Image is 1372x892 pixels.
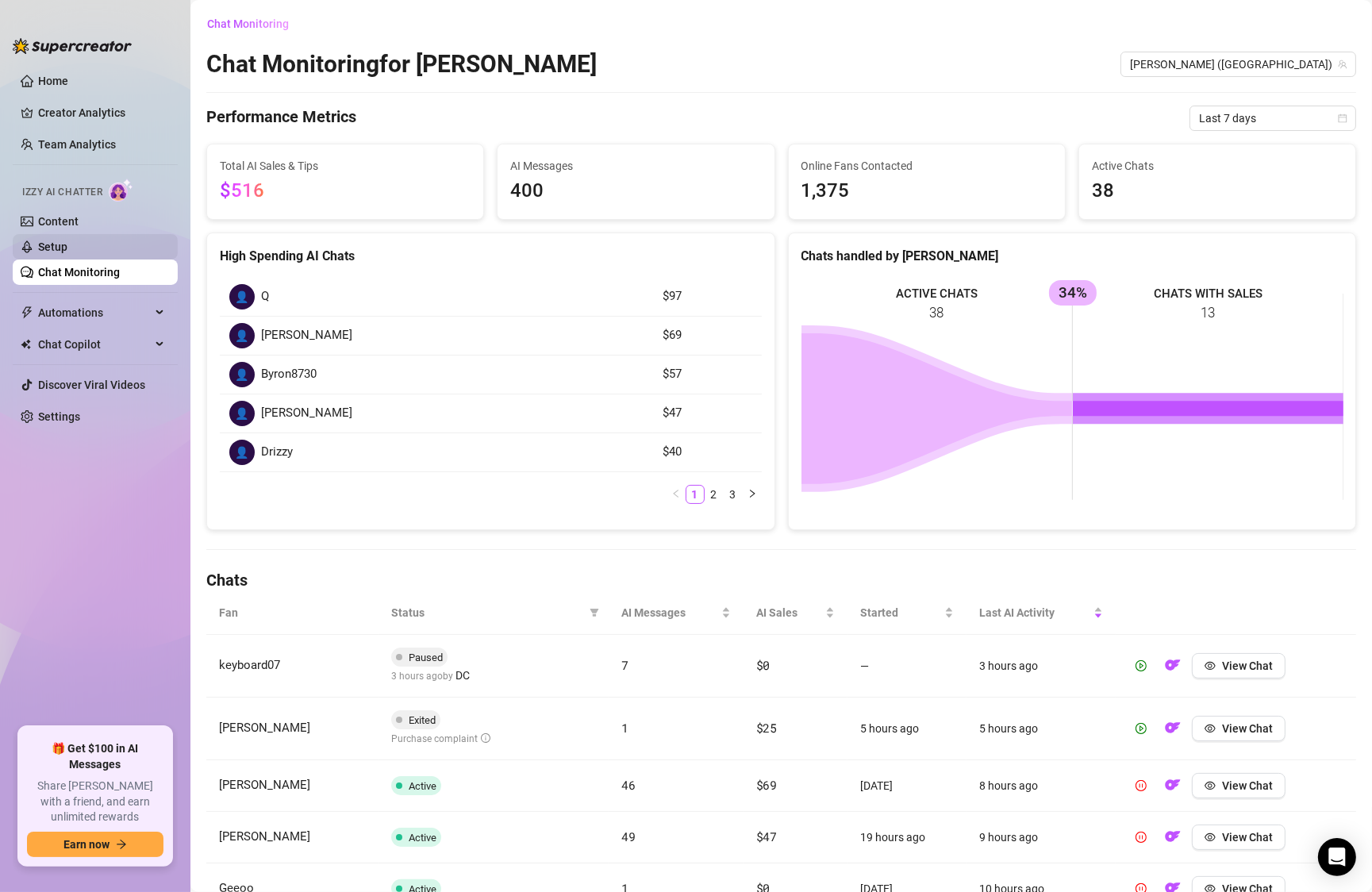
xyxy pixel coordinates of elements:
span: left [671,489,681,498]
td: 5 hours ago [847,698,967,760]
a: 3 [724,486,742,503]
td: 9 hours ago [967,812,1116,863]
span: Last 7 days [1199,106,1347,130]
span: Active [409,780,436,792]
a: Home [38,75,68,87]
span: AI Sales [756,604,823,621]
a: Chat Monitoring [38,266,120,279]
button: right [743,485,762,504]
li: 1 [686,485,705,504]
span: calendar [1338,113,1347,123]
td: 3 hours ago [967,635,1116,698]
li: 3 [724,485,743,504]
span: filter [590,608,599,617]
img: OF [1165,829,1181,844]
a: Content [38,215,79,228]
span: $69 [756,777,777,793]
span: View Chat [1222,722,1273,735]
div: Chats handled by [PERSON_NAME] [801,246,1343,266]
span: 38 [1092,176,1343,206]
button: OF [1160,773,1186,798]
span: Started [860,604,941,621]
div: 👤 [229,401,255,426]
button: View Chat [1192,773,1286,798]
button: OF [1160,825,1186,850]
th: Started [847,591,967,635]
span: DC [455,667,470,684]
span: Automations [38,300,151,325]
img: OF [1165,720,1181,736]
a: Discover Viral Videos [38,379,145,391]
a: 1 [686,486,704,503]
span: play-circle [1136,660,1147,671]
span: play-circle [1136,723,1147,734]
a: Settings [38,410,80,423]
span: team [1338,60,1347,69]
span: Active Chats [1092,157,1343,175]
span: [PERSON_NAME] [261,404,352,423]
h4: Performance Metrics [206,106,356,131]
span: 1 [621,720,628,736]
span: thunderbolt [21,306,33,319]
img: OF [1165,657,1181,673]
span: View Chat [1222,831,1273,844]
div: High Spending AI Chats [220,246,762,266]
button: OF [1160,716,1186,741]
span: eye [1205,832,1216,843]
span: Total AI Sales & Tips [220,157,471,175]
span: Last AI Activity [979,604,1090,621]
span: 46 [621,777,635,793]
span: 3 hours ago by [391,671,470,682]
span: 49 [621,829,635,844]
h4: Chats [206,569,1356,591]
span: eye [1205,660,1216,671]
td: 5 hours ago [967,698,1116,760]
span: filter [586,601,602,625]
span: pause-circle [1136,780,1147,791]
li: Previous Page [667,485,686,504]
a: OF [1160,663,1186,675]
div: 👤 [229,362,255,387]
a: OF [1160,834,1186,847]
span: 400 [510,176,761,206]
article: $97 [663,287,752,306]
button: OF [1160,653,1186,679]
span: $0 [756,657,770,673]
span: AI Messages [621,604,718,621]
span: Q [261,287,269,306]
span: [PERSON_NAME] [219,721,310,735]
article: $40 [663,443,752,462]
span: Chat Copilot [38,332,151,357]
span: Izzy AI Chatter [22,185,102,200]
article: $57 [663,365,752,384]
div: 👤 [229,440,255,465]
span: keyboard07 [219,658,280,672]
a: OF [1160,725,1186,738]
span: View Chat [1222,659,1273,672]
span: $25 [756,720,777,736]
span: $47 [756,829,777,844]
h2: Chat Monitoring for [PERSON_NAME] [206,49,597,79]
span: Active [409,832,436,844]
span: Status [391,604,583,621]
span: Drizzy [261,443,293,462]
button: Chat Monitoring [206,11,302,37]
a: Setup [38,240,67,253]
td: 8 hours ago [967,760,1116,812]
span: eye [1205,723,1216,734]
button: left [667,485,686,504]
span: Paused [409,652,443,663]
img: logo-BBDzfeDw.svg [13,38,132,54]
div: Open Intercom Messenger [1318,838,1356,876]
span: pause-circle [1136,832,1147,843]
span: Chat Monitoring [207,17,289,30]
img: AI Chatter [109,179,133,202]
span: Exited [409,714,436,726]
span: [PERSON_NAME] [219,829,310,844]
button: View Chat [1192,716,1286,741]
button: Earn nowarrow-right [27,832,163,857]
div: 👤 [229,284,255,310]
span: Online Fans Contacted [801,157,1052,175]
a: Creator Analytics [38,100,165,125]
span: [PERSON_NAME] [219,778,310,792]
